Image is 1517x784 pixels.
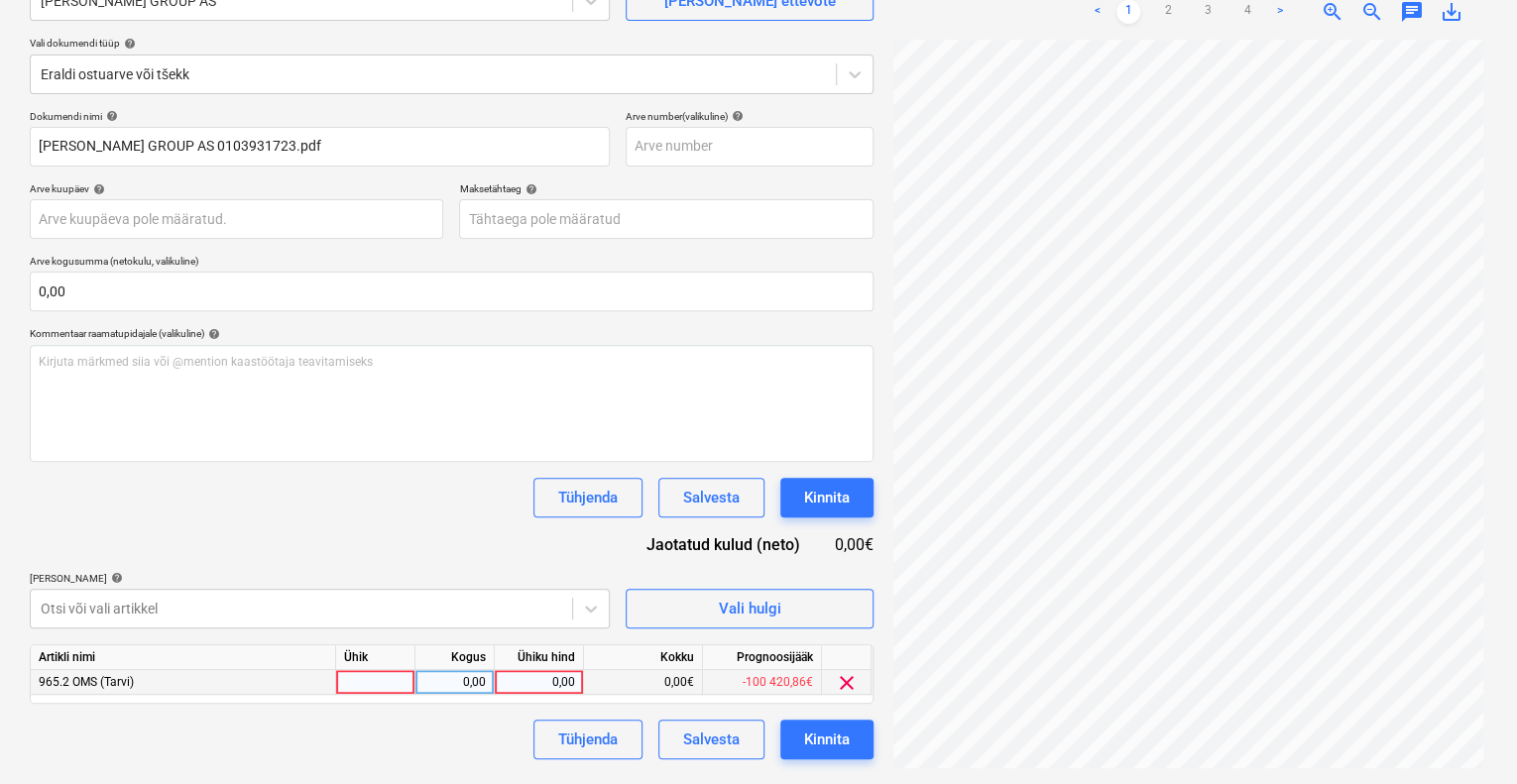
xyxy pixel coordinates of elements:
[832,533,874,556] div: 0,00€
[626,127,874,167] input: Arve number
[415,645,495,670] div: Kogus
[718,596,780,621] div: Vali hulgi
[683,727,740,752] div: Salvesta
[459,199,873,239] input: Tähtaega pole määratud
[423,670,486,695] div: 0,00
[804,485,850,510] div: Kinnita
[336,645,415,670] div: Ühik
[459,182,873,195] div: Maksetähtaeg
[658,720,764,759] button: Salvesta
[30,272,874,311] input: Arve kogusumma (netokulu, valikuline)
[102,110,118,122] span: help
[521,183,536,195] span: help
[89,183,105,195] span: help
[626,589,874,628] button: Vali hulgi
[780,478,874,517] button: Kinnita
[835,671,859,695] span: clear
[107,572,123,584] span: help
[204,328,220,340] span: help
[703,670,822,695] div: -100 420,86€
[658,478,764,517] button: Salvesta
[30,255,874,272] p: Arve kogusumma (netokulu, valikuline)
[120,38,136,50] span: help
[558,727,618,752] div: Tühjenda
[558,485,618,510] div: Tühjenda
[728,110,744,122] span: help
[495,645,584,670] div: Ühiku hind
[30,327,874,340] div: Kommentaar raamatupidajale (valikuline)
[30,199,443,239] input: Arve kuupäeva pole määratud.
[30,572,610,585] div: [PERSON_NAME]
[31,645,336,670] div: Artikli nimi
[683,485,740,510] div: Salvesta
[30,110,610,123] div: Dokumendi nimi
[533,720,642,759] button: Tühjenda
[30,127,610,167] input: Dokumendi nimi
[30,37,874,50] div: Vali dokumendi tüüp
[780,720,874,759] button: Kinnita
[584,645,703,670] div: Kokku
[503,670,575,695] div: 0,00
[39,675,134,689] span: 965.2 OMS (Tarvi)
[584,670,703,695] div: 0,00€
[1418,689,1517,784] iframe: Chat Widget
[533,478,642,517] button: Tühjenda
[626,110,874,123] div: Arve number (valikuline)
[804,727,850,752] div: Kinnita
[30,182,443,195] div: Arve kuupäev
[616,533,832,556] div: Jaotatud kulud (neto)
[703,645,822,670] div: Prognoosijääk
